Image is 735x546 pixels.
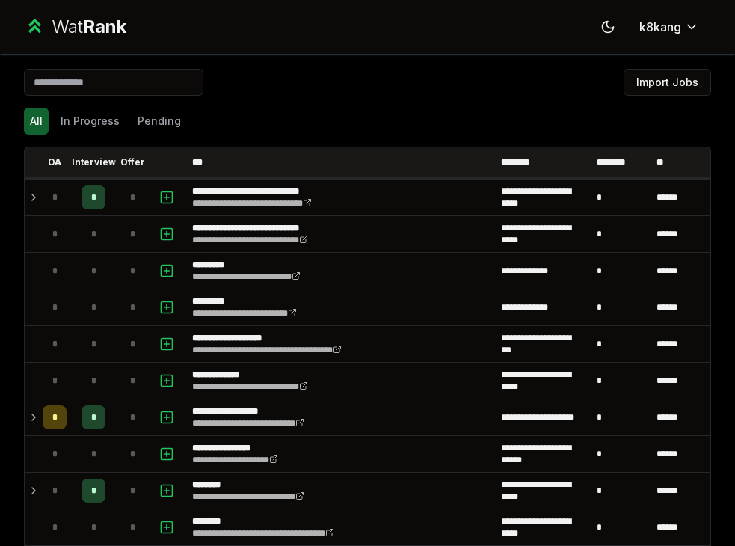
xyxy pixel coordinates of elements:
button: All [24,108,49,135]
div: Wat [52,15,126,39]
a: WatRank [24,15,126,39]
button: Import Jobs [624,69,711,96]
button: Pending [132,108,187,135]
span: Rank [83,16,126,37]
button: In Progress [55,108,126,135]
p: Offer [120,156,145,168]
span: k8kang [639,18,681,36]
p: Interview [72,156,116,168]
p: OA [48,156,61,168]
button: k8kang [627,13,711,40]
